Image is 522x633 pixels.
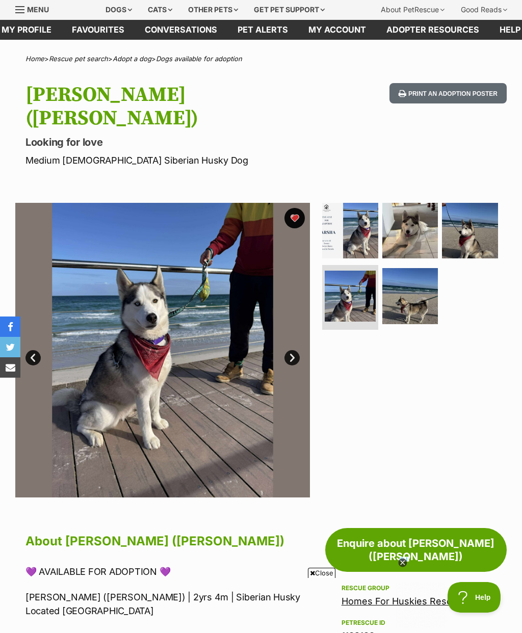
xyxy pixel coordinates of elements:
[325,528,507,572] a: Enquire about [PERSON_NAME] ([PERSON_NAME])
[25,590,310,618] p: [PERSON_NAME] ([PERSON_NAME]) | 2yrs 4m | Siberian Husky Located [GEOGRAPHIC_DATA]
[325,271,376,322] img: Photo of Karsha (Kay)
[382,268,438,324] img: Photo of Karsha (Kay)
[62,20,135,40] a: Favourites
[25,55,44,63] a: Home
[113,55,151,63] a: Adopt a dog
[389,83,507,104] button: Print an adoption poster
[284,350,300,365] a: Next
[376,20,489,40] a: Adopter resources
[25,565,310,578] p: 💜 AVAILABLE FOR ADOPTION 💜
[442,203,498,259] img: Photo of Karsha (Kay)
[227,20,298,40] a: Pet alerts
[15,203,310,497] img: Photo of Karsha (Kay)
[448,582,502,613] iframe: Help Scout Beacon - Open
[382,203,438,259] img: Photo of Karsha (Kay)
[25,350,41,365] a: Prev
[27,5,49,14] span: Menu
[49,55,108,63] a: Rescue pet search
[322,203,378,259] img: Photo of Karsha (Kay)
[75,582,447,628] iframe: Advertisement
[284,208,305,228] button: favourite
[156,55,242,63] a: Dogs available for adoption
[25,135,320,149] p: Looking for love
[25,530,310,552] h2: About [PERSON_NAME] ([PERSON_NAME])
[135,20,227,40] a: conversations
[25,83,320,130] h1: [PERSON_NAME] ([PERSON_NAME])
[25,153,320,167] p: Medium [DEMOGRAPHIC_DATA] Siberian Husky Dog
[298,20,376,40] a: My account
